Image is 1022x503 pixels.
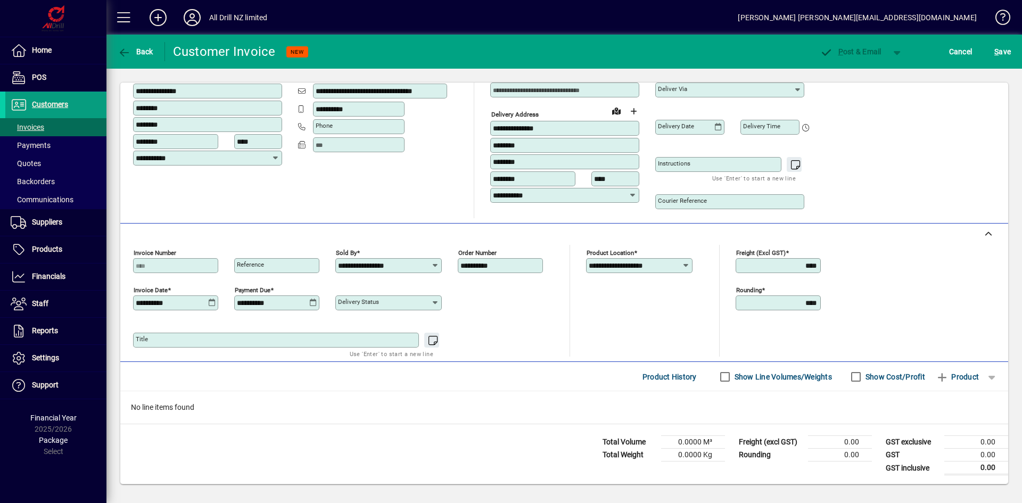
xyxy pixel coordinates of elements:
[173,43,276,60] div: Customer Invoice
[738,9,977,26] div: [PERSON_NAME] [PERSON_NAME][EMAIL_ADDRESS][DOMAIN_NAME]
[880,449,944,461] td: GST
[863,372,925,382] label: Show Cost/Profit
[946,42,975,61] button: Cancel
[209,9,268,26] div: All Drill NZ limited
[743,122,780,130] mat-label: Delivery time
[338,298,379,306] mat-label: Delivery status
[141,8,175,27] button: Add
[944,449,1008,461] td: 0.00
[235,286,270,294] mat-label: Payment due
[458,249,497,257] mat-label: Order number
[661,449,725,461] td: 0.0000 Kg
[11,141,51,150] span: Payments
[32,46,52,54] span: Home
[32,218,62,226] span: Suppliers
[880,461,944,475] td: GST inclusive
[291,48,304,55] span: NEW
[987,2,1009,37] a: Knowledge Base
[5,172,106,191] a: Backorders
[814,42,887,61] button: Post & Email
[11,159,41,168] span: Quotes
[32,73,46,81] span: POS
[944,436,1008,449] td: 0.00
[936,368,979,385] span: Product
[808,436,872,449] td: 0.00
[642,368,697,385] span: Product History
[175,8,209,27] button: Profile
[944,461,1008,475] td: 0.00
[625,103,642,120] button: Choose address
[838,47,843,56] span: P
[661,436,725,449] td: 0.0000 M³
[5,263,106,290] a: Financials
[820,47,881,56] span: ost & Email
[658,160,690,167] mat-label: Instructions
[134,249,176,257] mat-label: Invoice number
[5,37,106,64] a: Home
[316,122,333,129] mat-label: Phone
[115,42,156,61] button: Back
[880,436,944,449] td: GST exclusive
[733,449,808,461] td: Rounding
[32,299,48,308] span: Staff
[32,353,59,362] span: Settings
[11,195,73,204] span: Communications
[237,261,264,268] mat-label: Reference
[32,326,58,335] span: Reports
[808,449,872,461] td: 0.00
[736,249,786,257] mat-label: Freight (excl GST)
[39,436,68,444] span: Package
[32,245,62,253] span: Products
[32,381,59,389] span: Support
[658,122,694,130] mat-label: Delivery date
[5,136,106,154] a: Payments
[736,286,762,294] mat-label: Rounding
[5,154,106,172] a: Quotes
[118,47,153,56] span: Back
[106,42,165,61] app-page-header-button: Back
[658,85,687,93] mat-label: Deliver via
[994,47,999,56] span: S
[11,123,44,131] span: Invoices
[597,449,661,461] td: Total Weight
[268,65,285,83] button: Copy to Delivery address
[949,43,972,60] span: Cancel
[587,249,634,257] mat-label: Product location
[5,345,106,372] a: Settings
[930,367,984,386] button: Product
[32,100,68,109] span: Customers
[732,372,832,382] label: Show Line Volumes/Weights
[658,197,707,204] mat-label: Courier Reference
[5,209,106,236] a: Suppliers
[11,177,55,186] span: Backorders
[638,367,701,386] button: Product History
[134,286,168,294] mat-label: Invoice date
[597,436,661,449] td: Total Volume
[733,436,808,449] td: Freight (excl GST)
[5,291,106,317] a: Staff
[5,191,106,209] a: Communications
[5,372,106,399] a: Support
[30,414,77,422] span: Financial Year
[136,335,148,343] mat-label: Title
[608,102,625,119] a: View on map
[994,43,1011,60] span: ave
[5,236,106,263] a: Products
[992,42,1013,61] button: Save
[336,249,357,257] mat-label: Sold by
[32,272,65,281] span: Financials
[120,391,1008,424] div: No line items found
[712,172,796,184] mat-hint: Use 'Enter' to start a new line
[350,348,433,360] mat-hint: Use 'Enter' to start a new line
[5,118,106,136] a: Invoices
[5,64,106,91] a: POS
[5,318,106,344] a: Reports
